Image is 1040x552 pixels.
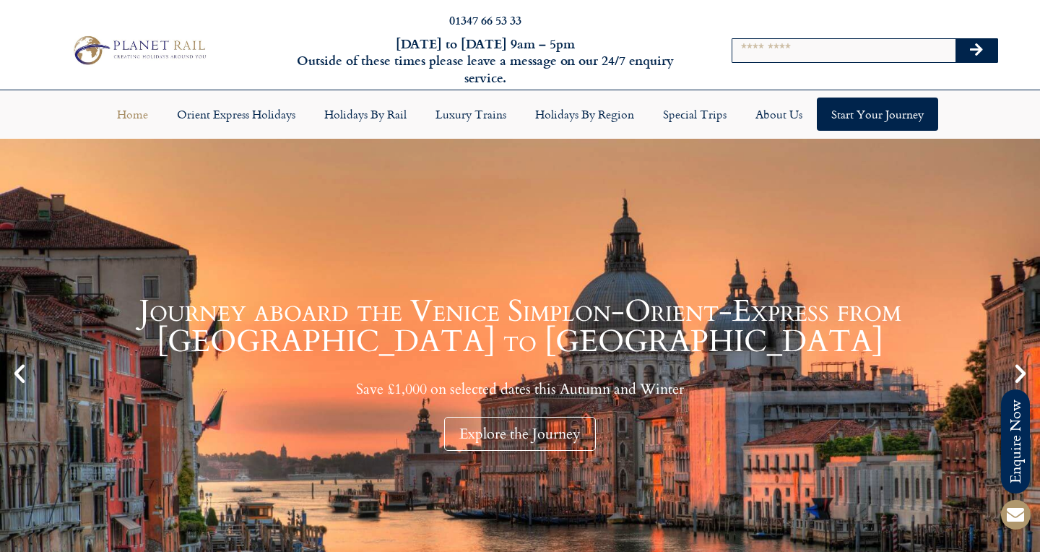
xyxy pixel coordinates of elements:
[1008,361,1033,386] div: Next slide
[449,12,521,28] a: 01347 66 53 33
[36,380,1004,398] p: Save £1,000 on selected dates this Autumn and Winter
[817,98,938,131] a: Start your Journey
[7,98,1033,131] nav: Menu
[741,98,817,131] a: About Us
[444,417,596,451] div: Explore the Journey
[955,39,997,62] button: Search
[162,98,310,131] a: Orient Express Holidays
[36,296,1004,357] h1: Journey aboard the Venice Simplon-Orient-Express from [GEOGRAPHIC_DATA] to [GEOGRAPHIC_DATA]
[103,98,162,131] a: Home
[521,98,649,131] a: Holidays by Region
[281,35,690,86] h6: [DATE] to [DATE] 9am – 5pm Outside of these times please leave a message on our 24/7 enquiry serv...
[310,98,421,131] a: Holidays by Rail
[649,98,741,131] a: Special Trips
[7,361,32,386] div: Previous slide
[421,98,521,131] a: Luxury Trains
[68,33,210,67] img: Planet Rail Train Holidays Logo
